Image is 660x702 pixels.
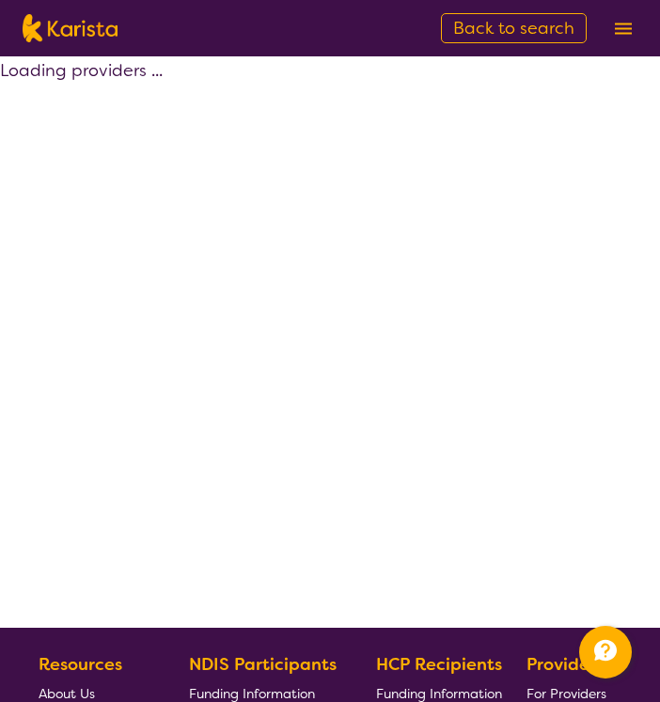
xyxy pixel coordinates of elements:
[189,685,315,702] span: Funding Information
[39,653,122,676] b: Resources
[615,23,632,35] img: menu
[453,17,574,39] span: Back to search
[39,685,95,702] span: About Us
[376,653,502,676] b: HCP Recipients
[376,685,502,702] span: Funding Information
[526,653,604,676] b: Providers
[189,653,337,676] b: NDIS Participants
[441,13,587,43] a: Back to search
[526,685,606,702] span: For Providers
[579,626,632,679] button: Channel Menu
[23,14,118,42] img: Karista logo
